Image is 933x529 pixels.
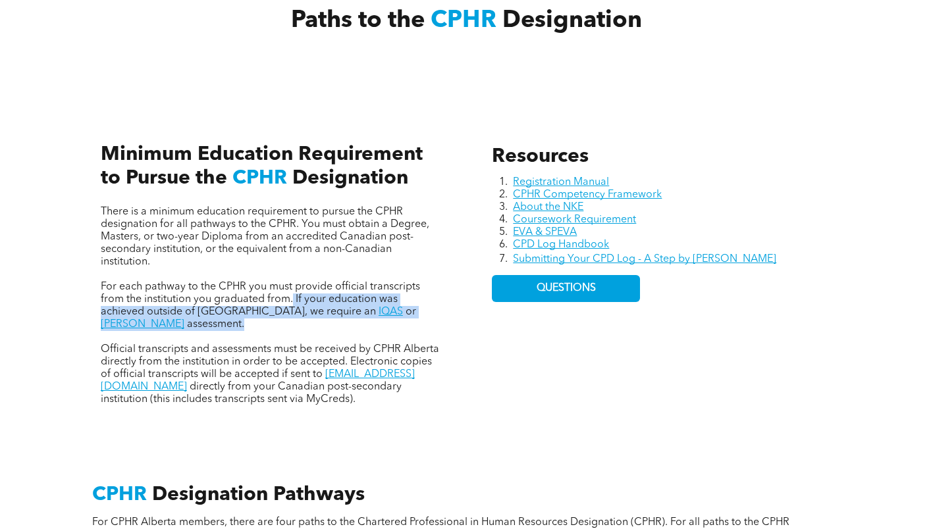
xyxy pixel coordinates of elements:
a: Submitting Your CPD Log - A Step by [PERSON_NAME] [513,254,776,264]
a: IQAS [379,307,403,317]
span: Designation [502,9,642,33]
span: Paths to the [291,9,425,33]
span: Designation Pathways [152,485,365,505]
span: Resources [492,147,589,166]
span: CPHR [431,9,496,33]
span: CPHR [232,168,287,188]
span: Official transcripts and assessments must be received by CPHR Alberta directly from the instituti... [101,344,439,380]
span: Designation [292,168,408,188]
a: Registration Manual [513,177,609,188]
span: assessment. [187,319,244,330]
span: CPHR [92,485,147,505]
span: Minimum Education Requirement to Pursue the [101,145,423,188]
a: EVA & SPEVA [513,227,577,238]
a: QUESTIONS [492,275,640,302]
span: QUESTIONS [537,282,596,295]
span: directly from your Canadian post-secondary institution (this includes transcripts sent via MyCreds). [101,382,402,405]
a: Coursework Requirement [513,214,636,225]
span: There is a minimum education requirement to pursue the CPHR designation for all pathways to the C... [101,207,429,267]
span: For each pathway to the CPHR you must provide official transcripts from the institution you gradu... [101,282,420,317]
a: About the NKE [513,202,583,213]
span: or [406,307,416,317]
a: [PERSON_NAME] [101,319,184,330]
a: CPD Log Handbook [513,239,609,250]
a: [EMAIL_ADDRESS][DOMAIN_NAME] [101,369,415,392]
a: CPHR Competency Framework [513,189,662,200]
